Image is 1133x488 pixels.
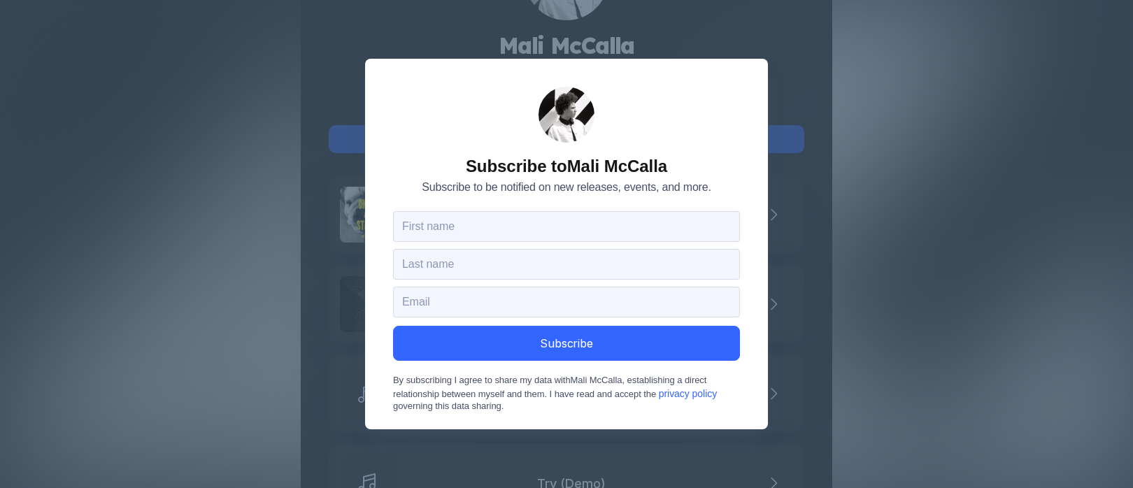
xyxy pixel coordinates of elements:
span: Subscribe to Mali McCalla [466,159,667,173]
div: Mali McCalla [539,87,594,143]
span: By subscribing I agree to share my data with Mali McCalla , establishing a direct relationship be... [393,375,740,412]
input: Last name [393,249,740,280]
img: 160x160 [539,87,594,143]
input: First name [393,211,740,242]
button: Subscribe [393,326,740,361]
a: privacy policy [659,388,717,399]
span: Subscribe to be notified on new releases, events, and more. [422,180,711,194]
input: Email [393,287,740,317]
